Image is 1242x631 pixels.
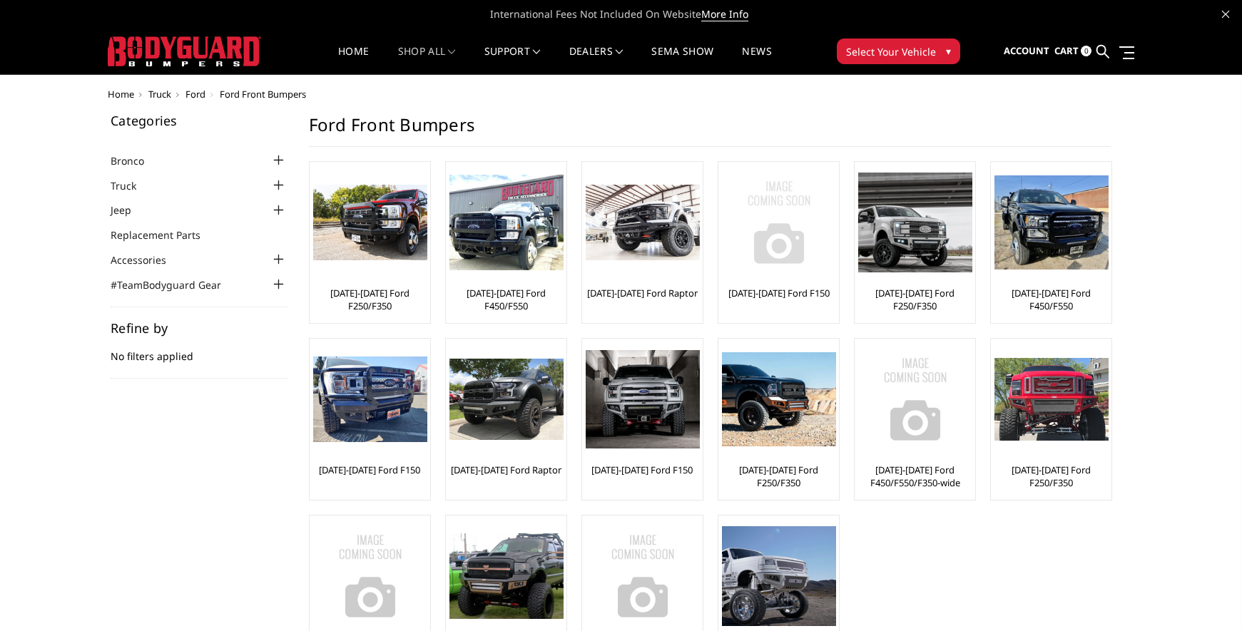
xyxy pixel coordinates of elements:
a: Ford [185,88,205,101]
h5: Refine by [111,322,287,334]
span: Ford Front Bumpers [220,88,306,101]
a: Truck [148,88,171,101]
a: [DATE]-[DATE] Ford F450/F550/F350-wide [858,463,972,489]
a: Jeep [111,202,149,217]
a: Home [338,46,369,74]
a: More Info [701,7,748,21]
a: [DATE]-[DATE] Ford F150 [591,463,693,476]
a: [DATE]-[DATE] Ford F250/F350 [722,463,835,489]
a: #TeamBodyguard Gear [111,277,239,292]
img: No Image [858,342,972,456]
a: Cart 0 [1054,32,1091,71]
a: [DATE]-[DATE] Ford F150 [728,287,830,299]
a: [DATE]-[DATE] Ford Raptor [587,287,698,299]
div: No filters applied [111,322,287,379]
a: Replacement Parts [111,227,218,242]
a: Truck [111,178,154,193]
span: 0 [1081,46,1091,56]
a: shop all [398,46,456,74]
a: Home [108,88,134,101]
a: [DATE]-[DATE] Ford F250/F350 [858,287,972,312]
a: [DATE]-[DATE] Ford F450/F550 [994,287,1108,312]
a: Support [484,46,541,74]
img: BODYGUARD BUMPERS [108,36,261,66]
button: Select Your Vehicle [837,39,960,64]
a: No Image [722,165,835,279]
a: [DATE]-[DATE] Ford F450/F550 [449,287,563,312]
a: Dealers [569,46,623,74]
span: Account [1004,44,1049,57]
a: [DATE]-[DATE] Ford F250/F350 [994,463,1108,489]
span: Cart [1054,44,1079,57]
iframe: Chat Widget [1171,563,1242,631]
a: Account [1004,32,1049,71]
a: [DATE]-[DATE] Ford Raptor [451,463,561,476]
a: [DATE]-[DATE] Ford F250/F350 [313,287,427,312]
a: News [742,46,771,74]
h1: Ford Front Bumpers [309,114,1111,147]
span: Select Your Vehicle [846,44,936,59]
img: No Image [722,165,836,279]
a: Bronco [111,153,162,168]
h5: Categories [111,114,287,127]
a: [DATE]-[DATE] Ford F150 [319,463,420,476]
span: ▾ [946,43,951,58]
a: No Image [858,342,972,456]
a: Accessories [111,252,184,267]
a: SEMA Show [651,46,713,74]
